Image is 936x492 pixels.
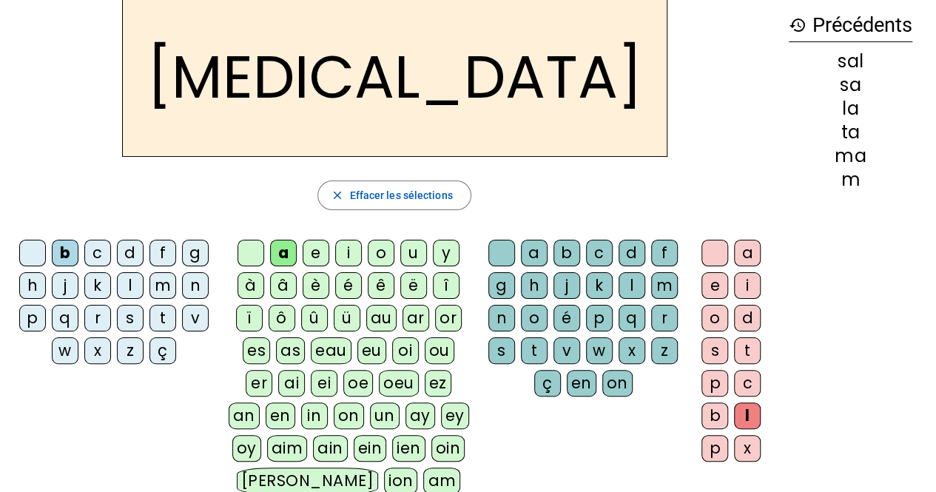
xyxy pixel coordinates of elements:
[149,240,176,266] div: f
[335,272,362,299] div: é
[651,240,678,266] div: f
[52,240,78,266] div: b
[789,100,912,118] div: la
[334,402,364,429] div: on
[619,240,645,266] div: d
[734,402,761,429] div: l
[232,435,261,462] div: oy
[357,337,386,364] div: eu
[441,402,469,429] div: ey
[619,337,645,364] div: x
[370,402,400,429] div: un
[52,337,78,364] div: w
[534,370,561,397] div: ç
[701,337,728,364] div: s
[84,337,111,364] div: x
[400,240,427,266] div: u
[651,337,678,364] div: z
[229,402,260,429] div: an
[734,337,761,364] div: t
[425,337,454,364] div: ou
[789,53,912,70] div: sal
[84,272,111,299] div: k
[433,240,459,266] div: y
[586,240,613,266] div: c
[267,435,308,462] div: aim
[149,337,176,364] div: ç
[278,370,305,397] div: ai
[238,272,264,299] div: à
[553,240,580,266] div: b
[335,240,362,266] div: i
[521,305,548,331] div: o
[301,402,328,429] div: in
[425,370,451,397] div: ez
[789,9,912,42] h3: Précédents
[366,305,397,331] div: au
[266,402,295,429] div: en
[117,337,144,364] div: z
[368,240,394,266] div: o
[117,240,144,266] div: d
[701,370,728,397] div: p
[276,337,305,364] div: as
[19,272,46,299] div: h
[379,370,419,397] div: oeu
[52,272,78,299] div: j
[651,305,678,331] div: r
[734,305,761,331] div: d
[52,305,78,331] div: q
[149,305,176,331] div: t
[521,240,548,266] div: a
[651,272,678,299] div: m
[433,272,459,299] div: î
[602,370,633,397] div: on
[734,240,761,266] div: a
[701,435,728,462] div: p
[521,272,548,299] div: h
[553,337,580,364] div: v
[117,272,144,299] div: l
[789,171,912,189] div: m
[400,272,427,299] div: ë
[182,305,209,331] div: v
[701,272,728,299] div: e
[431,435,465,462] div: oin
[84,240,111,266] div: c
[243,337,270,364] div: es
[19,305,46,331] div: p
[567,370,596,397] div: en
[236,305,263,331] div: ï
[619,305,645,331] div: q
[354,435,387,462] div: ein
[488,337,515,364] div: s
[303,272,329,299] div: è
[349,186,452,204] span: Effacer les sélections
[334,305,360,331] div: ü
[619,272,645,299] div: l
[246,370,272,397] div: er
[734,370,761,397] div: c
[734,272,761,299] div: i
[149,272,176,299] div: m
[368,272,394,299] div: ê
[403,305,429,331] div: ar
[303,240,329,266] div: e
[117,305,144,331] div: s
[84,305,111,331] div: r
[311,337,351,364] div: eau
[521,337,548,364] div: t
[701,402,728,429] div: b
[586,305,613,331] div: p
[311,370,337,397] div: ei
[789,16,807,34] mat-icon: history
[488,272,515,299] div: g
[270,240,297,266] div: a
[392,435,425,462] div: ien
[586,272,613,299] div: k
[270,272,297,299] div: â
[789,76,912,94] div: sa
[405,402,435,429] div: ay
[317,181,471,210] button: Effacer les sélections
[182,240,209,266] div: g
